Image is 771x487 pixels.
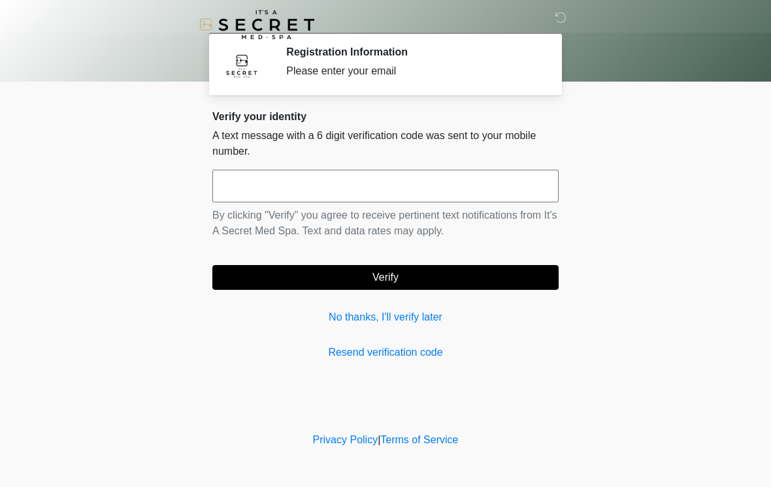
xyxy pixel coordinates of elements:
div: Please enter your email [286,63,539,79]
a: | [378,434,380,445]
img: Agent Avatar [222,46,261,85]
a: Resend verification code [212,345,559,360]
p: By clicking "Verify" you agree to receive pertinent text notifications from It's A Secret Med Spa... [212,208,559,239]
h2: Registration Information [286,46,539,58]
p: A text message with a 6 digit verification code was sent to your mobile number. [212,128,559,159]
h2: Verify your identity [212,110,559,123]
button: Verify [212,265,559,290]
a: Terms of Service [380,434,458,445]
a: Privacy Policy [313,434,378,445]
img: It's A Secret Med Spa Logo [199,10,314,39]
a: No thanks, I'll verify later [212,309,559,325]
